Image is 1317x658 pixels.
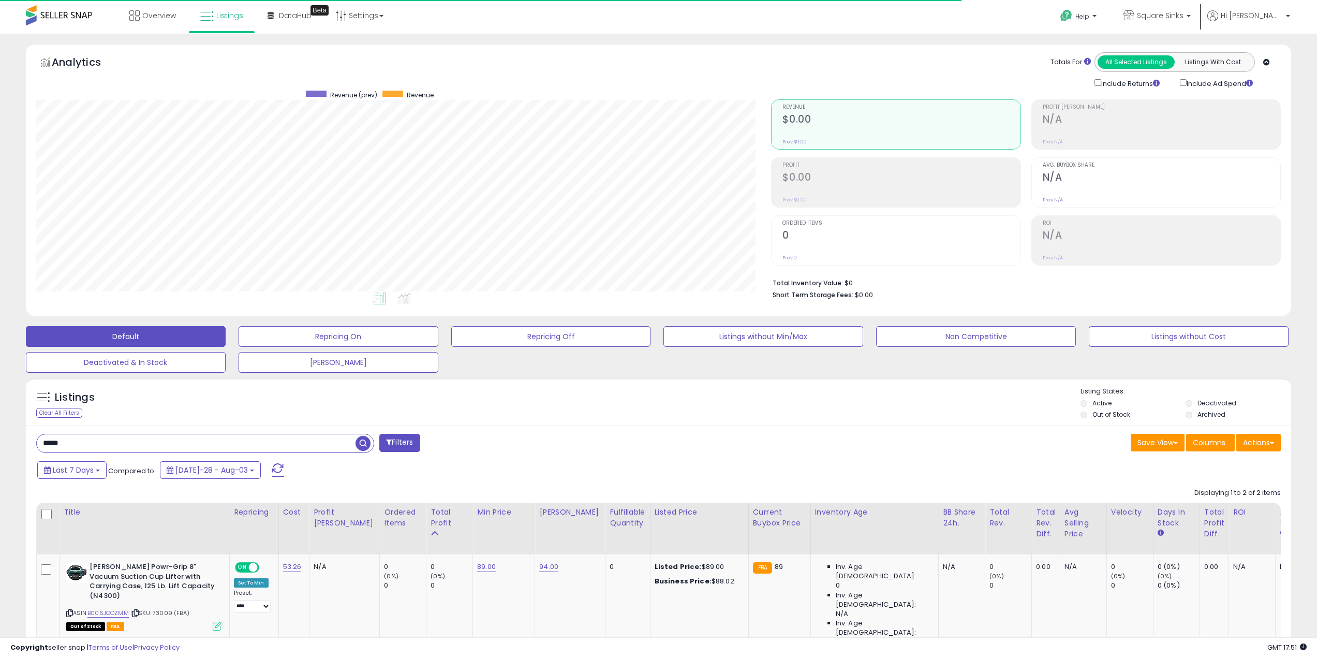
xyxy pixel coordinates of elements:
[1052,2,1107,34] a: Help
[1111,581,1153,590] div: 0
[1233,562,1267,572] div: N/A
[134,642,180,652] a: Privacy Policy
[655,576,712,586] b: Business Price:
[782,255,797,261] small: Prev: 0
[279,10,312,21] span: DataHub
[1089,326,1289,347] button: Listings without Cost
[66,562,221,630] div: ASIN:
[283,562,302,572] a: 53.26
[773,276,1273,288] li: $0
[87,609,129,618] a: B006JCOZMM
[1043,197,1063,203] small: Prev: N/A
[1092,410,1130,419] label: Out of Stock
[1158,562,1200,572] div: 0 (0%)
[1111,562,1153,572] div: 0
[539,507,601,518] div: [PERSON_NAME]
[1280,562,1314,572] div: N/A
[1060,9,1073,22] i: Get Help
[782,229,1020,243] h2: 0
[431,507,468,529] div: Total Profit
[108,466,156,476] span: Compared to:
[1043,221,1280,226] span: ROI
[407,91,434,99] span: Revenue
[782,221,1020,226] span: Ordered Items
[1111,507,1149,518] div: Velocity
[655,562,702,572] b: Listed Price:
[160,461,261,479] button: [DATE]-28 - Aug-03
[773,290,853,299] b: Short Term Storage Fees:
[782,105,1020,110] span: Revenue
[330,91,377,99] span: Revenue (prev)
[663,326,863,347] button: Listings without Min/Max
[1092,399,1112,407] label: Active
[26,352,226,373] button: Deactivated & In Stock
[66,622,105,631] span: All listings that are currently out of stock and unavailable for purchase on Amazon
[1236,434,1281,451] button: Actions
[855,290,873,300] span: $0.00
[610,507,645,529] div: Fulfillable Quantity
[37,461,107,479] button: Last 7 Days
[1197,399,1236,407] label: Deactivated
[1075,12,1089,21] span: Help
[1043,255,1063,261] small: Prev: N/A
[88,642,132,652] a: Terms of Use
[753,507,806,529] div: Current Buybox Price
[1043,171,1280,185] h2: N/A
[989,562,1031,572] div: 0
[310,5,329,16] div: Tooltip anchor
[836,619,930,637] span: Inv. Age [DEMOGRAPHIC_DATA]:
[1233,507,1271,518] div: ROI
[314,507,375,529] div: Profit [PERSON_NAME]
[1221,10,1283,21] span: Hi [PERSON_NAME]
[782,113,1020,127] h2: $0.00
[477,507,530,518] div: Min Price
[989,581,1031,590] div: 0
[1064,562,1099,572] div: N/A
[1207,10,1290,34] a: Hi [PERSON_NAME]
[1158,529,1164,538] small: Days In Stock.
[1043,113,1280,127] h2: N/A
[384,581,426,590] div: 0
[1204,562,1221,572] div: 0.00
[775,562,783,572] span: 89
[989,507,1027,529] div: Total Rev.
[1043,229,1280,243] h2: N/A
[782,197,807,203] small: Prev: $0.00
[142,10,176,21] span: Overview
[1194,488,1281,498] div: Displaying 1 to 2 of 2 items
[1131,434,1185,451] button: Save View
[1204,507,1224,539] div: Total Profit Diff.
[815,507,934,518] div: Inventory Age
[234,578,269,588] div: Set To Min
[175,465,248,475] span: [DATE]-28 - Aug-03
[1174,55,1251,69] button: Listings With Cost
[10,643,180,653] div: seller snap | |
[451,326,651,347] button: Repricing Off
[539,562,558,572] a: 94.00
[384,507,422,529] div: Ordered Items
[52,55,121,72] h5: Analytics
[1036,562,1052,572] div: 0.00
[1267,642,1307,652] span: 2025-08-12 17:51 GMT
[477,562,496,572] a: 89.00
[234,507,274,518] div: Repricing
[1197,410,1225,419] label: Archived
[1081,387,1291,397] p: Listing States:
[1137,10,1183,21] span: Square Sinks
[1158,572,1172,580] small: (0%)
[943,507,981,529] div: BB Share 24h.
[239,326,438,347] button: Repricing On
[876,326,1076,347] button: Non Competitive
[1043,139,1063,145] small: Prev: N/A
[236,563,249,572] span: ON
[1050,57,1091,67] div: Totals For
[836,609,848,619] span: N/A
[90,562,215,603] b: [PERSON_NAME] Powr-Grip 8" Vacuum Suction Cup Lifter with Carrying Case, 125 Lb. Lift Capacity (N...
[782,139,807,145] small: Prev: $0.00
[836,581,840,590] span: 0
[655,562,741,572] div: $89.00
[1043,163,1280,168] span: Avg. Buybox Share
[431,572,445,580] small: (0%)
[610,562,642,572] div: 0
[1158,507,1195,529] div: Days In Stock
